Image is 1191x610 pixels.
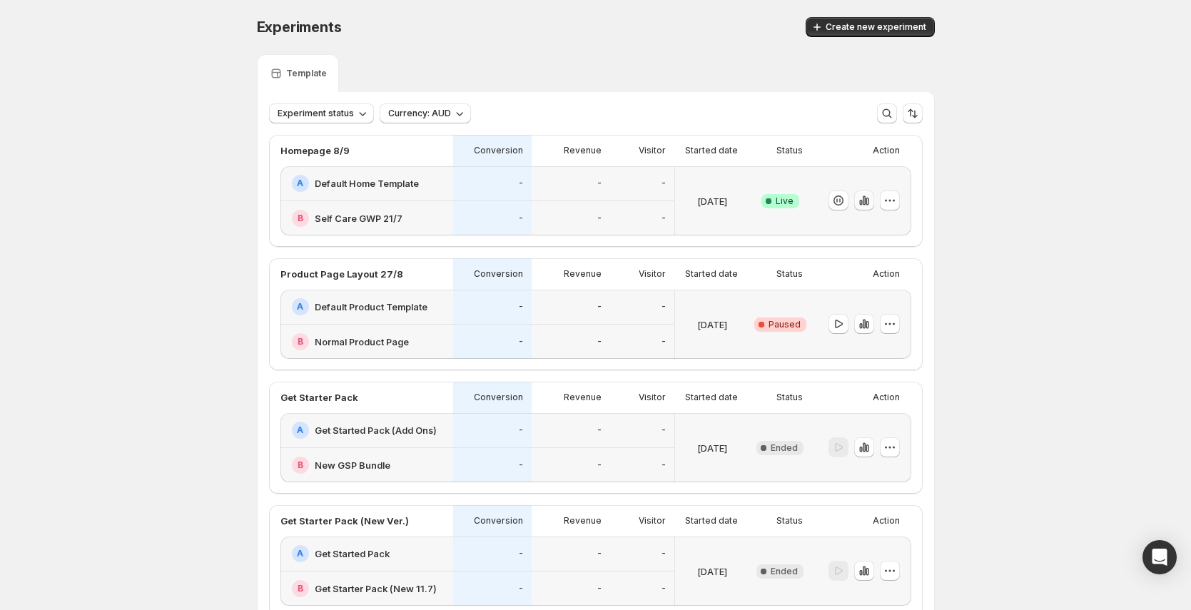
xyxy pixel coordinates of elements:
[297,425,303,436] h2: A
[662,459,666,471] p: -
[280,267,403,281] p: Product Page Layout 27/8
[776,268,803,280] p: Status
[519,459,523,471] p: -
[769,319,801,330] span: Paused
[280,514,409,528] p: Get Starter Pack (New Ver.)
[662,425,666,436] p: -
[519,213,523,224] p: -
[776,515,803,527] p: Status
[315,458,390,472] h2: New GSP Bundle
[388,108,451,119] span: Currency: AUD
[776,195,794,207] span: Live
[826,21,926,33] span: Create new experiment
[776,145,803,156] p: Status
[697,194,727,208] p: [DATE]
[597,548,602,559] p: -
[280,143,350,158] p: Homepage 8/9
[315,547,390,561] h2: Get Started Pack
[380,103,471,123] button: Currency: AUD
[597,425,602,436] p: -
[771,566,798,577] span: Ended
[639,145,666,156] p: Visitor
[519,336,523,347] p: -
[519,425,523,436] p: -
[662,301,666,312] p: -
[903,103,923,123] button: Sort the results
[297,178,303,189] h2: A
[280,390,358,405] p: Get Starter Pack
[662,213,666,224] p: -
[662,336,666,347] p: -
[597,459,602,471] p: -
[474,392,523,403] p: Conversion
[315,335,409,349] h2: Normal Product Page
[474,515,523,527] p: Conversion
[564,515,602,527] p: Revenue
[685,145,738,156] p: Started date
[662,583,666,594] p: -
[297,548,303,559] h2: A
[697,441,727,455] p: [DATE]
[474,268,523,280] p: Conversion
[298,213,303,224] h2: B
[873,268,900,280] p: Action
[597,583,602,594] p: -
[286,68,327,79] p: Template
[564,145,602,156] p: Revenue
[519,178,523,189] p: -
[315,581,437,596] h2: Get Starter Pack (New 11.7)
[1142,540,1177,574] div: Open Intercom Messenger
[564,392,602,403] p: Revenue
[597,178,602,189] p: -
[269,103,374,123] button: Experiment status
[278,108,354,119] span: Experiment status
[315,300,427,314] h2: Default Product Template
[685,268,738,280] p: Started date
[662,548,666,559] p: -
[597,213,602,224] p: -
[776,392,803,403] p: Status
[771,442,798,454] span: Ended
[519,548,523,559] p: -
[662,178,666,189] p: -
[697,317,727,332] p: [DATE]
[873,145,900,156] p: Action
[564,268,602,280] p: Revenue
[298,583,303,594] h2: B
[257,19,342,36] span: Experiments
[298,336,303,347] h2: B
[697,564,727,579] p: [DATE]
[873,392,900,403] p: Action
[597,301,602,312] p: -
[315,176,419,190] h2: Default Home Template
[806,17,935,37] button: Create new experiment
[474,145,523,156] p: Conversion
[639,392,666,403] p: Visitor
[519,583,523,594] p: -
[639,515,666,527] p: Visitor
[639,268,666,280] p: Visitor
[315,423,437,437] h2: Get Started Pack (Add Ons)
[519,301,523,312] p: -
[685,392,738,403] p: Started date
[297,301,303,312] h2: A
[597,336,602,347] p: -
[315,211,402,225] h2: Self Care GWP 21/7
[685,515,738,527] p: Started date
[298,459,303,471] h2: B
[873,515,900,527] p: Action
